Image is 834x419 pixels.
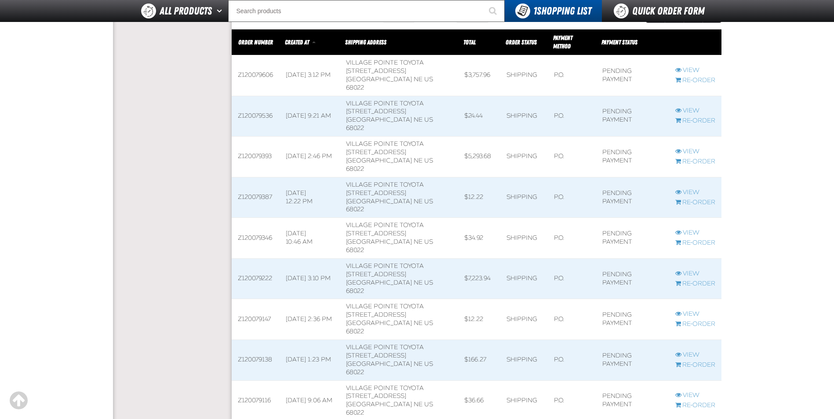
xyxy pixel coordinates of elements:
[414,198,422,205] span: NE
[458,258,500,299] td: $7,223.94
[414,360,422,368] span: NE
[675,391,715,400] a: View Z120079116 order
[675,229,715,237] a: View Z120079346 order
[458,55,500,96] td: $3,757.96
[675,320,715,329] a: Re-Order Z120079147 order
[346,262,424,270] span: Village Pointe Toyota
[500,177,548,218] td: Shipping
[414,116,422,123] span: NE
[500,218,548,259] td: Shipping
[533,5,591,17] span: Shopping List
[285,39,309,46] span: Created At
[346,157,412,164] span: [GEOGRAPHIC_DATA]
[346,140,424,148] span: Village Pointe Toyota
[424,238,433,246] span: US
[280,218,340,259] td: [DATE] 10:46 AM
[280,299,340,340] td: [DATE] 2:36 PM
[232,299,280,340] td: Z120079147
[346,238,412,246] span: [GEOGRAPHIC_DATA]
[548,340,596,380] td: P.O.
[346,352,406,359] span: [STREET_ADDRESS]
[675,66,715,75] a: View Z120079606 order
[675,148,715,156] a: View Z120079393 order
[232,96,280,137] td: Z120079536
[548,218,596,259] td: P.O.
[675,310,715,318] a: View Z120079147 order
[675,239,715,247] a: Re-Order Z120079346 order
[675,361,715,369] a: Re-Order Z120079138 order
[346,311,406,318] span: [STREET_ADDRESS]
[424,360,433,368] span: US
[675,401,715,410] a: Re-Order Z120079116 order
[232,340,280,380] td: Z120079138
[548,299,596,340] td: P.O.
[346,230,406,237] span: [STREET_ADDRESS]
[500,340,548,380] td: Shipping
[506,39,537,46] a: Order Status
[601,39,637,46] span: Payment Status
[675,199,715,207] a: Re-Order Z120079387 order
[424,116,433,123] span: US
[346,343,424,351] span: Village Pointe Toyota
[345,39,386,46] span: Shipping Address
[596,258,669,299] td: Pending payment
[675,188,715,197] a: View Z120079387 order
[280,258,340,299] td: [DATE] 3:10 PM
[285,39,310,46] a: Created At
[346,384,424,392] span: Village Pointe Toyota
[458,137,500,177] td: $5,293.68
[548,96,596,137] td: P.O.
[346,67,406,75] span: [STREET_ADDRESS]
[669,29,721,55] th: Row actions
[424,319,433,327] span: US
[596,299,669,340] td: Pending payment
[346,116,412,123] span: [GEOGRAPHIC_DATA]
[414,157,422,164] span: NE
[346,100,424,107] span: Village Pointe Toyota
[238,39,273,46] a: Order Number
[346,221,424,229] span: Village Pointe Toyota
[346,84,364,91] bdo: 68022
[232,137,280,177] td: Z120079393
[414,279,422,286] span: NE
[458,96,500,137] td: $24.44
[346,124,364,132] bdo: 68022
[346,287,364,295] bdo: 68022
[424,76,433,83] span: US
[346,360,412,368] span: [GEOGRAPHIC_DATA]
[232,55,280,96] td: Z120079606
[346,76,412,83] span: [GEOGRAPHIC_DATA]
[280,96,340,137] td: [DATE] 9:21 AM
[548,258,596,299] td: P.O.
[548,177,596,218] td: P.O.
[414,401,422,408] span: NE
[346,246,364,254] bdo: 68022
[424,279,433,286] span: US
[458,299,500,340] td: $12.22
[280,55,340,96] td: [DATE] 3:12 PM
[346,189,406,197] span: [STREET_ADDRESS]
[500,96,548,137] td: Shipping
[596,137,669,177] td: Pending payment
[346,401,412,408] span: [GEOGRAPHIC_DATA]
[232,177,280,218] td: Z120079387
[346,108,406,115] span: [STREET_ADDRESS]
[596,55,669,96] td: Pending payment
[424,401,433,408] span: US
[424,157,433,164] span: US
[675,107,715,115] a: View Z120079536 order
[346,328,364,335] bdo: 68022
[346,59,424,66] span: Village Pointe Toyota
[346,409,364,416] bdo: 68022
[675,280,715,288] a: Re-Order Z120079222 order
[414,319,422,327] span: NE
[675,117,715,125] a: Re-Order Z120079536 order
[160,3,212,19] span: All Products
[596,96,669,137] td: Pending payment
[596,177,669,218] td: Pending payment
[346,148,406,156] span: [STREET_ADDRESS]
[346,271,406,278] span: [STREET_ADDRESS]
[458,340,500,380] td: $166.27
[346,368,364,376] bdo: 68022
